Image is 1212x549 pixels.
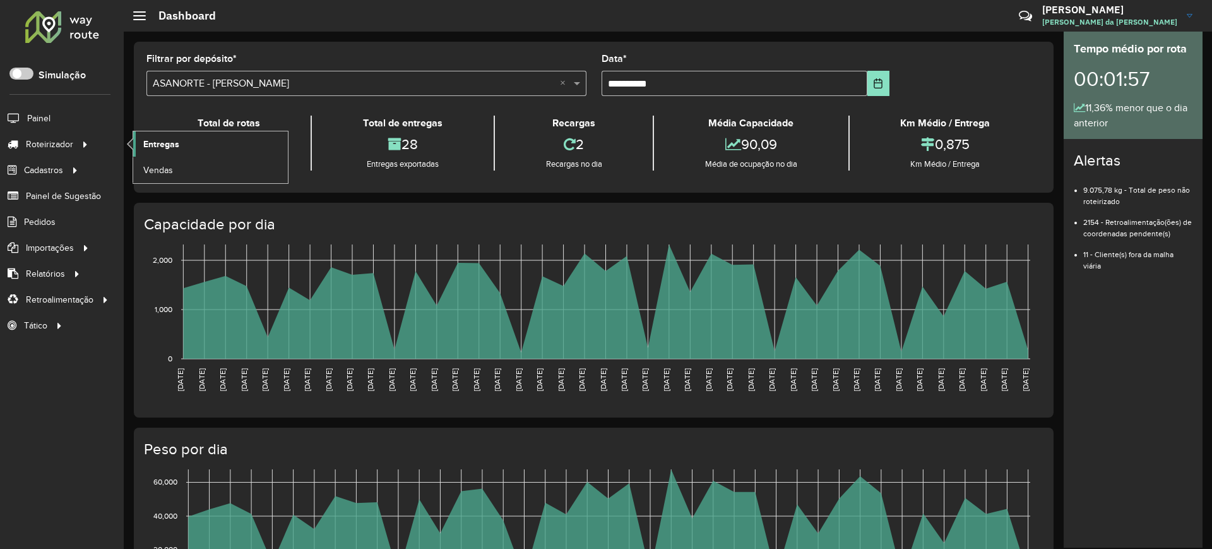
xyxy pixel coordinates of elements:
div: 0,875 [853,131,1038,158]
text: [DATE] [958,368,966,391]
div: Recargas no dia [498,158,650,171]
div: Média de ocupação no dia [657,158,845,171]
text: [DATE] [198,368,206,391]
li: 9.075,78 kg - Total de peso não roteirizado [1083,175,1192,207]
text: 1,000 [155,305,172,313]
div: 00:01:57 [1074,57,1192,100]
text: [DATE] [894,368,903,391]
div: Km Médio / Entrega [853,116,1038,131]
text: [DATE] [1021,368,1030,391]
text: [DATE] [599,368,607,391]
text: [DATE] [915,368,924,391]
text: [DATE] [1000,368,1008,391]
div: Média Capacidade [657,116,845,131]
label: Simulação [39,68,86,83]
span: Tático [24,319,47,332]
span: [PERSON_NAME] da [PERSON_NAME] [1042,16,1177,28]
div: Tempo médio por rota [1074,40,1192,57]
span: Roteirizador [26,138,73,151]
div: 28 [315,131,490,158]
label: Filtrar por depósito [146,51,237,66]
text: 0 [168,354,172,363]
div: Entregas exportadas [315,158,490,171]
text: [DATE] [768,368,776,391]
text: [DATE] [514,368,523,391]
h4: Peso por dia [144,440,1041,459]
span: Cadastros [24,164,63,177]
text: [DATE] [345,368,353,391]
text: [DATE] [472,368,480,391]
text: [DATE] [937,368,945,391]
a: Entregas [133,131,288,157]
text: [DATE] [873,368,881,391]
text: [DATE] [683,368,691,391]
div: Km Médio / Entrega [853,158,1038,171]
label: Data [602,51,627,66]
text: [DATE] [218,368,227,391]
text: [DATE] [388,368,396,391]
span: Clear all [560,76,571,91]
text: [DATE] [704,368,713,391]
text: 40,000 [153,512,177,520]
div: 90,09 [657,131,845,158]
span: Relatórios [26,267,65,281]
text: [DATE] [852,368,860,391]
text: [DATE] [662,368,670,391]
text: [DATE] [535,368,544,391]
a: Vendas [133,157,288,183]
span: Painel de Sugestão [26,190,101,203]
text: [DATE] [303,368,311,391]
span: Entregas [143,138,179,151]
text: [DATE] [176,368,184,391]
text: 60,000 [153,478,177,486]
div: Total de entregas [315,116,490,131]
text: [DATE] [979,368,987,391]
text: [DATE] [747,368,755,391]
span: Painel [27,112,50,125]
text: [DATE] [408,368,417,391]
text: [DATE] [725,368,734,391]
h2: Dashboard [146,9,216,23]
text: [DATE] [557,368,565,391]
text: [DATE] [641,368,649,391]
text: [DATE] [493,368,501,391]
text: [DATE] [578,368,586,391]
text: 2,000 [153,256,172,264]
h4: Alertas [1074,152,1192,170]
text: [DATE] [282,368,290,391]
text: [DATE] [366,368,374,391]
text: [DATE] [451,368,459,391]
div: Total de rotas [150,116,307,131]
text: [DATE] [620,368,628,391]
text: [DATE] [810,368,818,391]
span: Pedidos [24,215,56,229]
text: [DATE] [261,368,269,391]
h4: Capacidade por dia [144,215,1041,234]
button: Choose Date [867,71,889,96]
text: [DATE] [831,368,840,391]
span: Retroalimentação [26,293,93,306]
li: 11 - Cliente(s) fora da malha viária [1083,239,1192,272]
div: 11,36% menor que o dia anterior [1074,100,1192,131]
h3: [PERSON_NAME] [1042,4,1177,16]
li: 2154 - Retroalimentação(ões) de coordenadas pendente(s) [1083,207,1192,239]
text: [DATE] [789,368,797,391]
div: Recargas [498,116,650,131]
div: 2 [498,131,650,158]
text: [DATE] [240,368,248,391]
text: [DATE] [430,368,438,391]
text: [DATE] [324,368,333,391]
span: Vendas [143,164,173,177]
a: Contato Rápido [1012,3,1039,30]
span: Importações [26,241,74,255]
